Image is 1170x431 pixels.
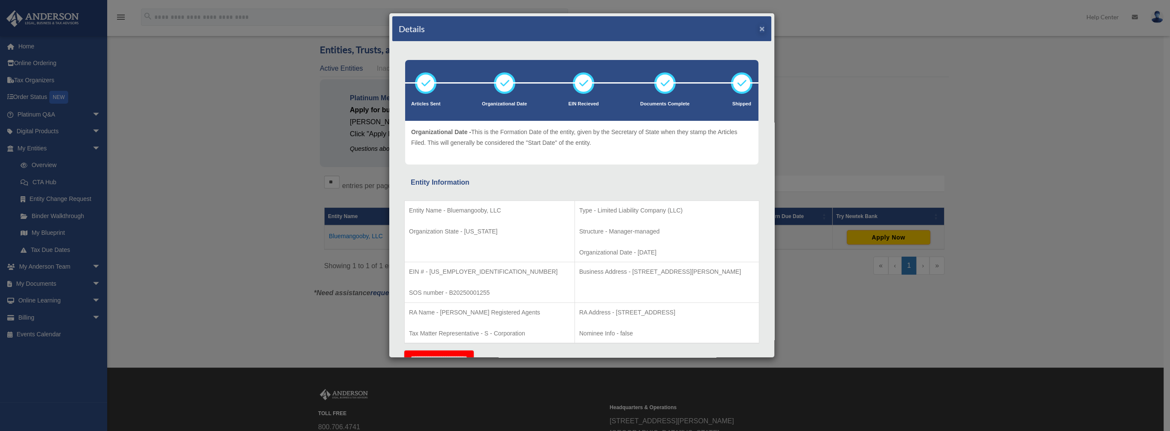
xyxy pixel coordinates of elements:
p: Business Address - [STREET_ADDRESS][PERSON_NAME] [579,266,755,277]
p: Documents Complete [640,100,689,108]
p: EIN # - [US_EMPLOYER_IDENTIFICATION_NUMBER] [409,266,570,277]
p: This is the Formation Date of the entity, given by the Secretary of State when they stamp the Art... [411,127,752,148]
p: Organizational Date - [DATE] [579,247,755,258]
p: Shipped [731,100,752,108]
p: RA Address - [STREET_ADDRESS] [579,307,755,318]
p: Articles Sent [411,100,440,108]
p: SOS number - B20250001255 [409,287,570,298]
button: × [759,24,765,33]
div: Entity Information [411,177,753,189]
p: RA Name - [PERSON_NAME] Registered Agents [409,307,570,318]
p: Type - Limited Liability Company (LLC) [579,205,755,216]
p: Organization State - [US_STATE] [409,226,570,237]
h4: Details [399,23,425,35]
p: Tax Matter Representative - S - Corporation [409,328,570,339]
p: Entity Name - Bluemangooby, LLC [409,205,570,216]
span: Organizational Date - [411,129,471,135]
p: Organizational Date [482,100,527,108]
p: Structure - Manager-managed [579,226,755,237]
p: EIN Recieved [568,100,599,108]
p: Nominee Info - false [579,328,755,339]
